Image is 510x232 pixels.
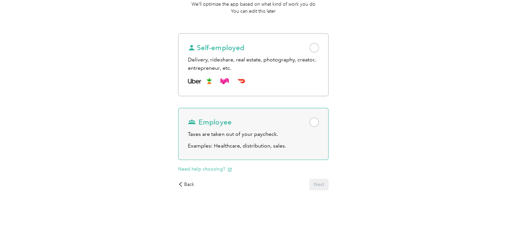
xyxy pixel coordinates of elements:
p: We’ll optimize the app based on what kind of work you do [191,1,315,8]
span: Employee [188,118,231,127]
div: Back [178,181,194,188]
p: Examples: Healthcare, distribution, sales. [188,142,318,150]
div: Taxes are taken out of your paycheck. [188,130,318,139]
div: Delivery, rideshare, real estate, photography, creator, entrepreneur, etc. [188,56,318,72]
p: You can edit this later [231,8,276,15]
span: Self-employed [188,43,244,52]
button: Need help choosing? [178,166,232,173]
iframe: Everlance-gr Chat Button Frame [473,195,510,232]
